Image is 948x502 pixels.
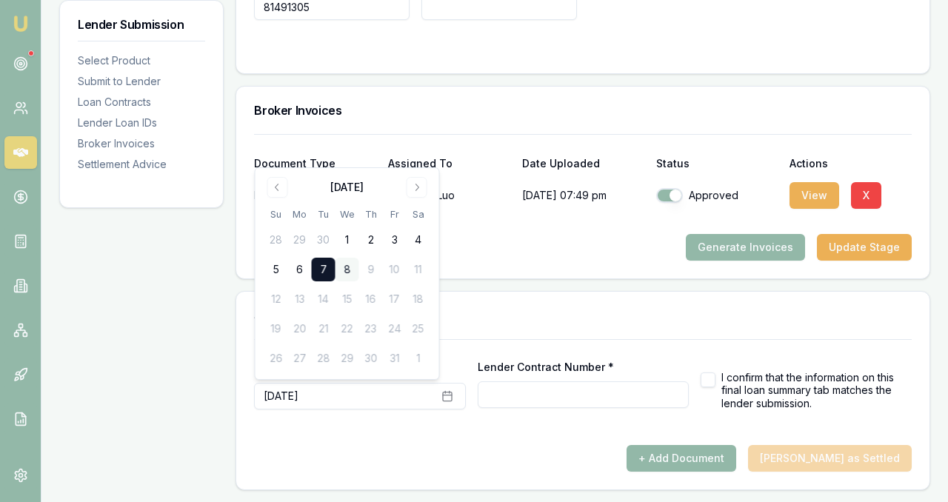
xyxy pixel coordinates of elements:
[336,258,359,281] button: 8
[790,182,839,209] button: View
[330,180,364,195] div: [DATE]
[359,228,383,252] button: 2
[383,228,407,252] button: 3
[12,15,30,33] img: emu-icon-u.png
[288,207,312,222] th: Monday
[78,53,205,68] div: Select Product
[264,228,288,252] button: 28
[312,228,336,252] button: 30
[78,116,205,130] div: Lender Loan IDs
[407,207,430,222] th: Saturday
[254,158,376,169] div: Document Type
[78,136,205,151] div: Broker Invoices
[264,258,288,281] button: 5
[78,95,205,110] div: Loan Contracts
[522,181,644,210] p: [DATE] 07:49 pm
[388,181,510,210] p: Qinchuan Luo
[336,207,359,222] th: Wednesday
[254,104,912,116] h3: Broker Invoices
[254,383,465,409] button: [DATE]
[721,371,912,410] label: I confirm that the information on this final loan summary tab matches the lender submission.
[656,188,778,203] div: Approved
[790,158,912,169] div: Actions
[359,207,383,222] th: Thursday
[627,445,736,472] button: + Add Document
[312,207,336,222] th: Tuesday
[288,228,312,252] button: 29
[656,158,778,169] div: Status
[686,234,805,261] button: Generate Invoices
[78,157,205,172] div: Settlement Advice
[254,309,912,321] h3: Settlement Advice
[267,177,288,198] button: Go to previous month
[478,361,614,373] label: Lender Contract Number *
[312,258,336,281] button: 7
[288,258,312,281] button: 6
[388,158,510,169] div: Assigned To
[522,158,644,169] div: Date Uploaded
[817,234,912,261] button: Update Stage
[264,207,288,222] th: Sunday
[78,74,205,89] div: Submit to Lender
[851,182,881,209] button: X
[407,228,430,252] button: 4
[336,228,359,252] button: 1
[407,177,427,198] button: Go to next month
[383,207,407,222] th: Friday
[78,19,205,30] h3: Lender Submission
